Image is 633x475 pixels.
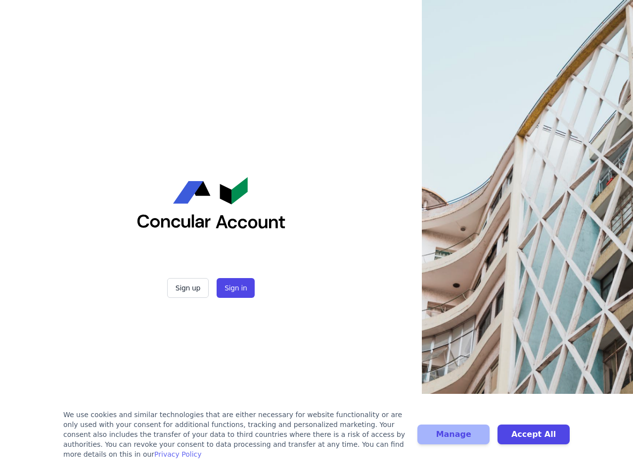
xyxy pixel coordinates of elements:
div: We use cookies and similar technologies that are either necessary for website functionality or ar... [63,410,406,459]
button: Manage [417,425,490,444]
a: Privacy Policy [154,450,201,458]
button: Sign up [167,278,209,298]
button: Sign in [217,278,255,298]
button: Accept All [497,425,570,444]
img: Concular [137,177,285,229]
